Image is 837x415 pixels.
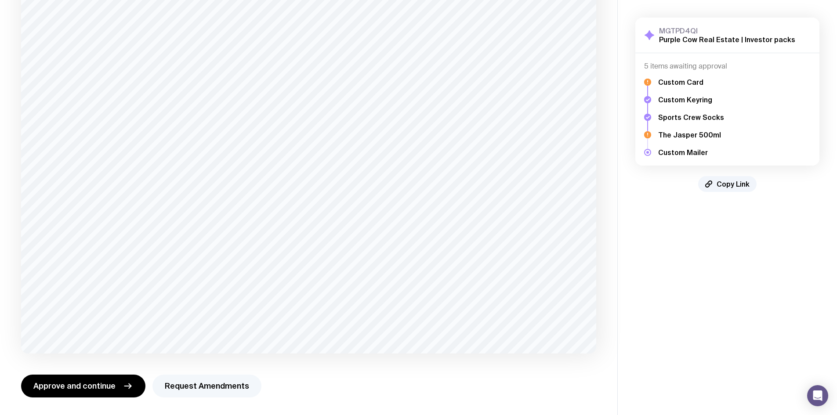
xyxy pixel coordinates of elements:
button: Copy Link [698,176,757,192]
div: Open Intercom Messenger [807,385,828,406]
h5: Custom Card [658,78,724,87]
button: Approve and continue [21,375,145,397]
h4: 5 items awaiting approval [644,62,811,71]
h2: Purple Cow Real Estate | Investor packs [659,35,795,44]
h5: Custom Keyring [658,95,724,104]
span: Approve and continue [33,381,116,391]
h3: MGTPD4QI [659,26,795,35]
span: Copy Link [717,180,750,188]
button: Request Amendments [152,375,261,397]
h5: Sports Crew Socks [658,113,724,122]
h5: Custom Mailer [658,148,724,157]
h5: The Jasper 500ml [658,130,724,139]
